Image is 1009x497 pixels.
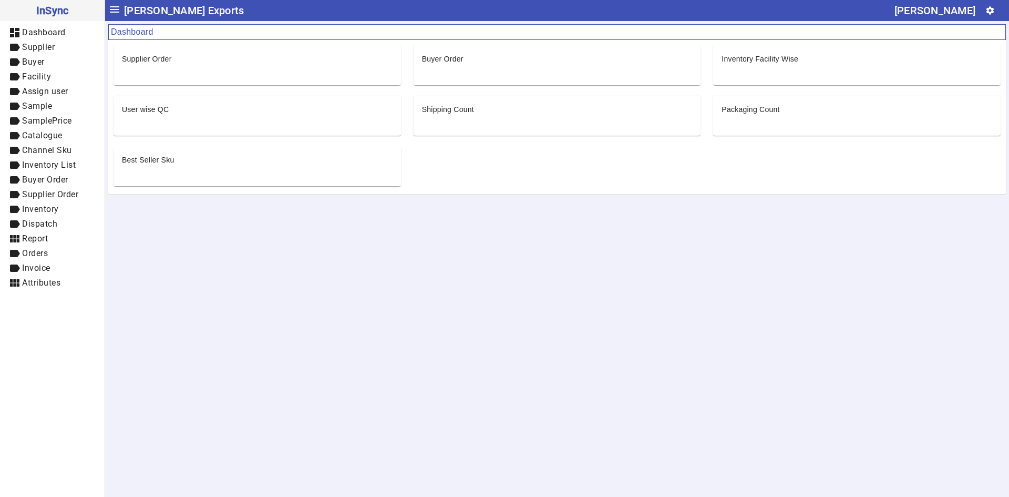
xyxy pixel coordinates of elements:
mat-icon: label [8,115,21,127]
span: Orders [22,248,48,258]
mat-icon: settings [985,6,995,15]
span: Inventory [22,204,59,214]
span: Assign user [22,86,68,96]
span: InSync [8,2,96,19]
mat-icon: label [8,188,21,201]
span: Supplier [22,42,55,52]
mat-icon: label [8,159,21,171]
mat-card-header: Inventory Facility Wise [713,45,1001,64]
span: Supplier Order [22,189,78,199]
mat-icon: view_module [8,277,21,289]
span: Dashboard [22,27,66,37]
mat-card-header: Buyer Order [414,45,701,64]
span: SamplePrice [22,116,72,126]
mat-card-header: Shipping Count [414,96,701,115]
mat-icon: label [8,41,21,54]
mat-icon: label [8,100,21,113]
span: Facility [22,72,51,82]
span: [PERSON_NAME] Exports [124,2,244,19]
mat-icon: label [8,262,21,275]
mat-card-header: Best Seller Sku [114,146,401,165]
mat-icon: label [8,174,21,186]
span: Invoice [22,263,50,273]
span: Catalogue [22,130,63,140]
span: Buyer Order [22,175,68,185]
mat-card-header: Dashboard [108,24,1006,40]
mat-icon: label [8,144,21,157]
mat-icon: menu [108,3,121,16]
mat-icon: label [8,218,21,230]
mat-icon: label [8,247,21,260]
mat-icon: label [8,85,21,98]
mat-card-header: User wise QC [114,96,401,115]
span: Inventory List [22,160,76,170]
mat-icon: label [8,129,21,142]
span: Attributes [22,278,60,288]
mat-icon: view_module [8,232,21,245]
mat-icon: dashboard [8,26,21,39]
span: Channel Sku [22,145,72,155]
mat-card-header: Supplier Order [114,45,401,64]
span: Buyer [22,57,45,67]
span: Report [22,234,48,244]
mat-card-header: Packaging Count [713,96,1001,115]
mat-icon: label [8,70,21,83]
mat-icon: label [8,56,21,68]
div: [PERSON_NAME] [894,2,975,19]
span: Sample [22,101,52,111]
span: Dispatch [22,219,57,229]
mat-icon: label [8,203,21,216]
